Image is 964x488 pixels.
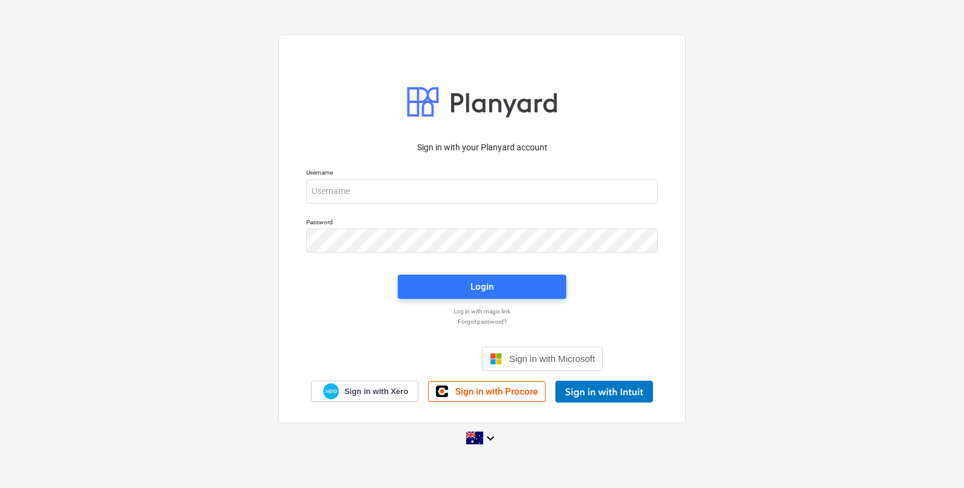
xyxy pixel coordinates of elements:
p: Password [306,218,658,229]
span: Sign in with Xero [344,386,408,397]
span: Sign in with Microsoft [509,353,595,364]
div: Login [470,279,494,295]
iframe: Sign in with Google Button [355,346,478,372]
a: Forgot password? [300,318,664,326]
p: Username [306,169,658,179]
img: Xero logo [323,383,339,399]
p: Sign in with your Planyard account [306,141,658,154]
i: keyboard_arrow_down [483,431,498,446]
a: Sign in with Xero [311,381,419,402]
img: Microsoft logo [490,353,502,365]
a: Log in with magic link [300,307,664,315]
span: Sign in with Procore [455,386,538,397]
a: Sign in with Procore [428,381,546,402]
button: Login [398,275,566,299]
input: Username [306,179,658,204]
